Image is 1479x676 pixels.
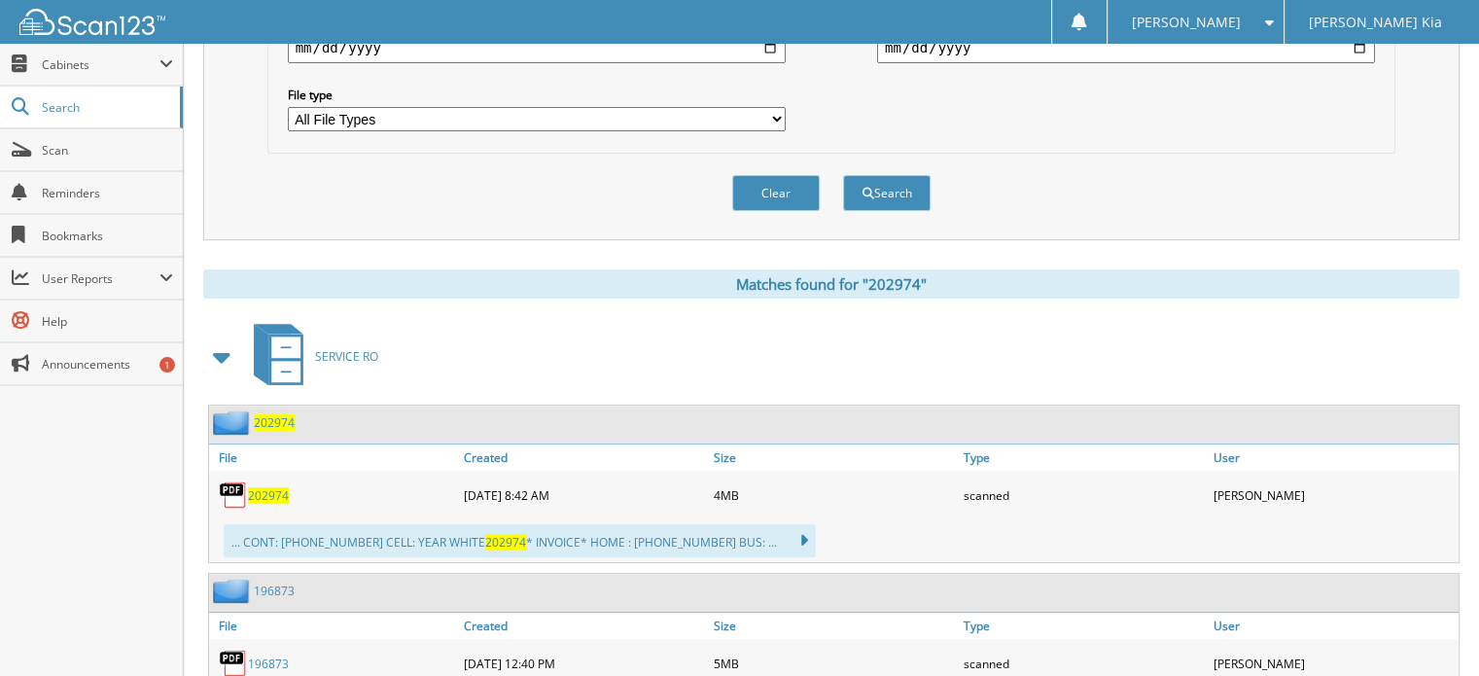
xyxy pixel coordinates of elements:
[959,476,1209,515] div: scanned
[459,476,709,515] div: [DATE] 8:42 AM
[213,579,254,603] img: folder2.png
[1309,17,1442,28] span: [PERSON_NAME] Kia
[254,414,295,431] a: 202974
[709,476,959,515] div: 4MB
[315,348,378,365] span: SERVICE RO
[248,656,289,672] a: 196873
[42,56,159,73] span: Cabinets
[459,445,709,471] a: Created
[709,445,959,471] a: Size
[877,32,1375,63] input: end
[959,613,1209,639] a: Type
[42,270,159,287] span: User Reports
[242,318,378,395] a: SERVICE RO
[1209,476,1459,515] div: [PERSON_NAME]
[959,445,1209,471] a: Type
[1209,613,1459,639] a: User
[1209,445,1459,471] a: User
[288,87,786,103] label: File type
[203,269,1460,299] div: Matches found for "202974"
[209,613,459,639] a: File
[42,228,173,244] span: Bookmarks
[42,185,173,201] span: Reminders
[254,583,295,599] a: 196873
[709,613,959,639] a: Size
[42,356,173,373] span: Announcements
[843,175,931,211] button: Search
[459,613,709,639] a: Created
[42,99,170,116] span: Search
[288,32,786,63] input: start
[42,313,173,330] span: Help
[248,487,289,504] a: 202974
[1132,17,1241,28] span: [PERSON_NAME]
[485,534,526,551] span: 202974
[732,175,820,211] button: Clear
[42,142,173,159] span: Scan
[224,524,816,557] div: ... CONT: [PHONE_NUMBER] CELL: YEAR WHITE * INVOICE* HOME : [PHONE_NUMBER] BUS: ...
[219,480,248,510] img: PDF.png
[213,410,254,435] img: folder2.png
[159,357,175,373] div: 1
[19,9,165,35] img: scan123-logo-white.svg
[209,445,459,471] a: File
